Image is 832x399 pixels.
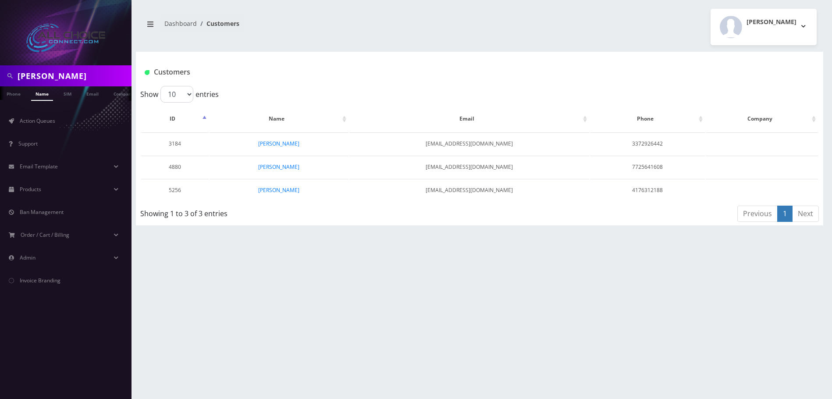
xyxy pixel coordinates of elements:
[258,186,299,194] a: [PERSON_NAME]
[21,231,69,239] span: Order / Cart / Billing
[31,86,53,101] a: Name
[20,117,55,125] span: Action Queues
[164,19,197,28] a: Dashboard
[777,206,793,222] a: 1
[349,156,589,178] td: [EMAIL_ADDRESS][DOMAIN_NAME]
[20,163,58,170] span: Email Template
[349,106,589,132] th: Email: activate to sort column ascending
[20,254,36,261] span: Admin
[145,68,700,76] h1: Customers
[141,179,209,201] td: 5256
[59,86,76,100] a: SIM
[258,140,299,147] a: [PERSON_NAME]
[258,163,299,171] a: [PERSON_NAME]
[140,86,219,103] label: Show entries
[109,86,139,100] a: Company
[141,106,209,132] th: ID: activate to sort column descending
[349,179,589,201] td: [EMAIL_ADDRESS][DOMAIN_NAME]
[590,156,705,178] td: 7725641608
[737,206,778,222] a: Previous
[747,18,796,26] h2: [PERSON_NAME]
[2,86,25,100] a: Phone
[26,24,105,52] img: All Choice Connect
[711,9,817,45] button: [PERSON_NAME]
[140,205,416,219] div: Showing 1 to 3 of 3 entries
[141,132,209,155] td: 3184
[197,19,239,28] li: Customers
[210,106,348,132] th: Name: activate to sort column ascending
[141,156,209,178] td: 4880
[82,86,103,100] a: Email
[20,208,64,216] span: Ban Management
[590,179,705,201] td: 4176312188
[18,140,38,147] span: Support
[590,132,705,155] td: 3372926442
[590,106,705,132] th: Phone: activate to sort column ascending
[20,185,41,193] span: Products
[18,68,129,84] input: Search in Company
[706,106,818,132] th: Company: activate to sort column ascending
[20,277,60,284] span: Invoice Branding
[142,14,473,39] nav: breadcrumb
[349,132,589,155] td: [EMAIL_ADDRESS][DOMAIN_NAME]
[792,206,819,222] a: Next
[160,86,193,103] select: Showentries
